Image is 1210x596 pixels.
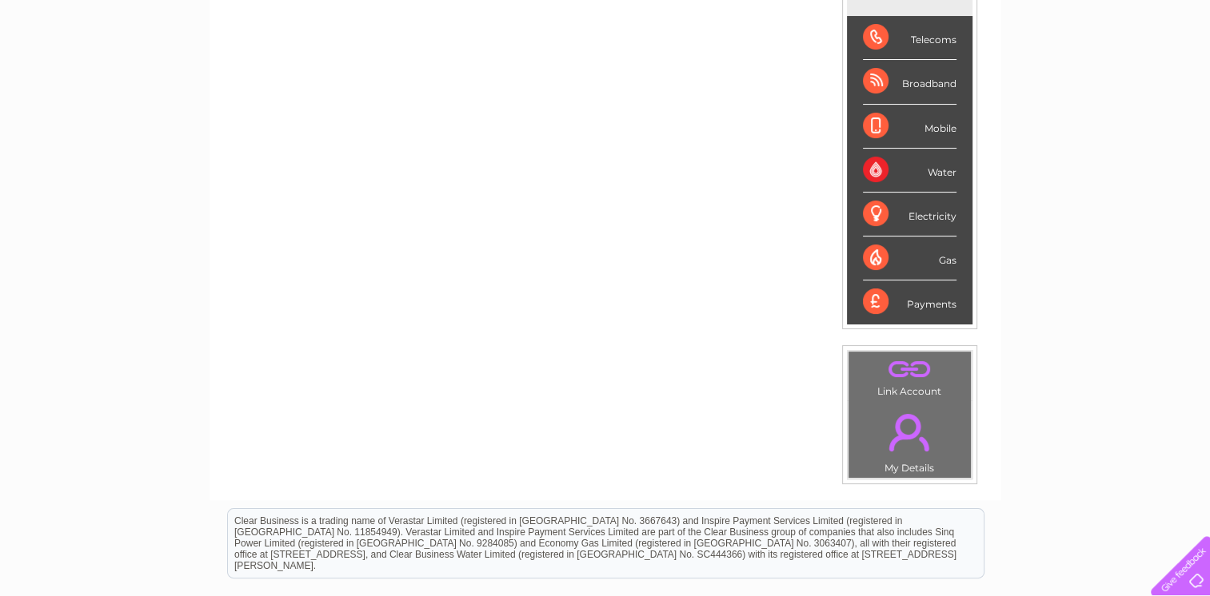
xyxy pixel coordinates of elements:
td: My Details [848,400,972,479]
div: Clear Business is a trading name of Verastar Limited (registered in [GEOGRAPHIC_DATA] No. 3667643... [228,9,984,77]
a: Log out [1157,68,1195,80]
div: Water [863,149,956,193]
img: logo.png [42,42,124,90]
div: Gas [863,236,956,280]
div: Broadband [863,60,956,104]
td: Link Account [848,351,972,401]
a: . [853,356,967,383]
a: . [853,404,967,460]
div: Payments [863,280,956,324]
div: Telecoms [863,16,956,60]
a: Telecoms [1013,68,1061,80]
div: Electricity [863,193,956,236]
a: Water [928,68,959,80]
div: Mobile [863,105,956,149]
a: 0333 014 3131 [908,8,1019,28]
a: Blog [1071,68,1094,80]
a: Energy [968,68,1004,80]
a: Contact [1104,68,1143,80]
